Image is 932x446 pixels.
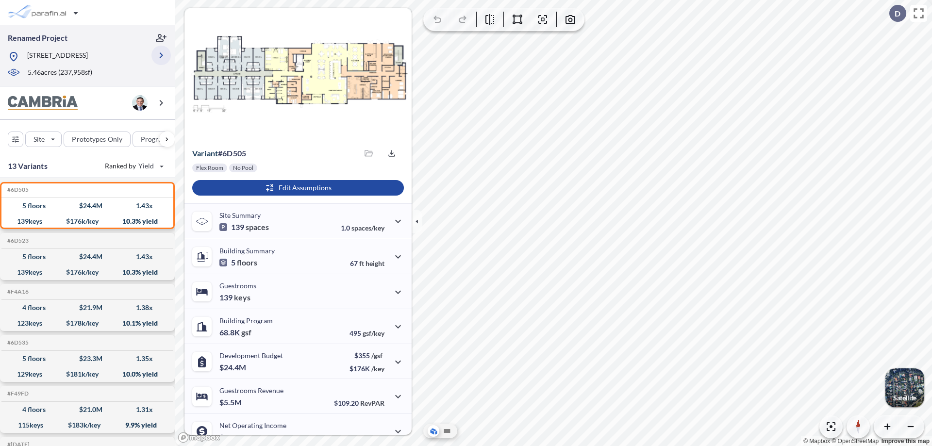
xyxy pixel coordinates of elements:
a: Mapbox homepage [178,432,220,443]
button: Switcher ImageSatellite [885,368,924,407]
p: $2.5M [219,432,243,442]
p: [STREET_ADDRESS] [27,50,88,63]
span: margin [363,434,384,442]
h5: Click to copy the code [5,339,29,346]
p: 495 [349,329,384,337]
button: Prototypes Only [64,132,131,147]
p: 67 [350,259,384,267]
p: Development Budget [219,351,283,360]
p: Satellite [893,394,916,402]
p: Site Summary [219,211,261,219]
p: $109.20 [334,399,384,407]
p: 139 [219,293,250,302]
p: Prototypes Only [72,134,122,144]
button: Ranked by Yield [97,158,170,174]
span: Variant [192,149,218,158]
span: ft [359,259,364,267]
h5: Click to copy the code [5,390,29,397]
span: spaces [246,222,269,232]
span: spaces/key [351,224,384,232]
p: Renamed Project [8,33,67,43]
span: gsf [241,328,251,337]
h5: Click to copy the code [5,237,29,244]
h5: Click to copy the code [5,288,29,295]
p: Building Summary [219,247,275,255]
button: Site [25,132,62,147]
p: $24.4M [219,363,248,372]
button: Edit Assumptions [192,180,404,196]
p: Program [141,134,168,144]
p: 1.0 [341,224,384,232]
p: No Pool [233,164,253,172]
a: Mapbox [803,438,830,445]
p: # 6d505 [192,149,246,158]
p: 5 [219,258,257,267]
span: height [366,259,384,267]
span: keys [234,293,250,302]
button: Site Plan [441,425,453,437]
p: 13 Variants [8,160,48,172]
p: Site [33,134,45,144]
p: D [895,9,900,18]
span: RevPAR [360,399,384,407]
p: Guestrooms Revenue [219,386,283,395]
span: gsf/key [363,329,384,337]
button: Program [133,132,185,147]
a: Improve this map [882,438,930,445]
p: Guestrooms [219,281,256,290]
p: 139 [219,222,269,232]
p: Net Operating Income [219,421,286,429]
img: user logo [132,95,148,111]
a: OpenStreetMap [832,438,879,445]
span: Yield [138,161,154,171]
p: Building Program [219,316,273,325]
p: $355 [349,351,384,360]
span: floors [237,258,257,267]
p: Edit Assumptions [279,183,332,193]
p: 68.8K [219,328,251,337]
p: $5.5M [219,397,243,407]
p: 5.46 acres ( 237,958 sf) [28,67,92,78]
img: BrandImage [8,96,78,111]
img: Switcher Image [885,368,924,407]
button: Aerial View [428,425,439,437]
h5: Click to copy the code [5,186,29,193]
span: /gsf [371,351,383,360]
p: 45.0% [343,434,384,442]
p: Flex Room [196,164,223,172]
p: $176K [349,364,384,373]
span: /key [371,364,384,373]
